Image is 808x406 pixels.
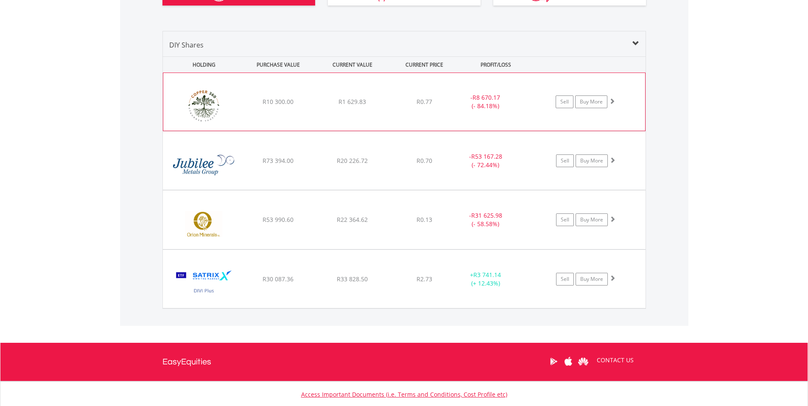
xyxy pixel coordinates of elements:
a: Buy More [576,213,608,226]
a: Sell [556,273,574,286]
div: - (- 84.18%) [453,93,517,110]
span: R0.70 [417,157,432,165]
div: CURRENT PRICE [390,57,458,73]
div: - (- 58.58%) [454,211,518,228]
a: Google Play [546,348,561,375]
span: R3 741.14 [473,271,501,279]
div: + (+ 12.43%) [454,271,518,288]
a: CONTACT US [591,348,640,372]
span: R20 226.72 [337,157,368,165]
div: CURRENT VALUE [316,57,389,73]
span: R0.13 [417,216,432,224]
a: Apple [561,348,576,375]
span: R2.73 [417,275,432,283]
div: PURCHASE VALUE [242,57,315,73]
span: R33 828.50 [337,275,368,283]
span: R0.77 [417,98,432,106]
span: R30 087.36 [263,275,294,283]
span: DIY Shares [169,40,204,50]
a: Sell [556,154,574,167]
a: Sell [556,95,573,108]
a: Access Important Documents (i.e. Terms and Conditions, Cost Profile etc) [301,390,507,398]
span: R1 629.83 [338,98,366,106]
span: R8 670.17 [472,93,500,101]
img: EQU.ZA.ORN.png [167,201,240,247]
a: Buy More [575,95,607,108]
a: Huawei [576,348,591,375]
img: EQU.ZA.JBL.png [167,142,240,188]
span: R22 364.62 [337,216,368,224]
a: EasyEquities [162,343,211,381]
a: Buy More [576,154,608,167]
div: HOLDING [163,57,240,73]
a: Buy More [576,273,608,286]
span: R10 300.00 [263,98,294,106]
span: R31 625.98 [471,211,502,219]
span: R73 394.00 [263,157,294,165]
div: PROFIT/LOSS [460,57,532,73]
div: - (- 72.44%) [454,152,518,169]
span: R53 167.28 [471,152,502,160]
a: Sell [556,213,574,226]
img: EQU.ZA.CPR.png [168,84,240,129]
span: R53 990.60 [263,216,294,224]
img: EQU.ZA.STXDIV.png [167,260,240,306]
